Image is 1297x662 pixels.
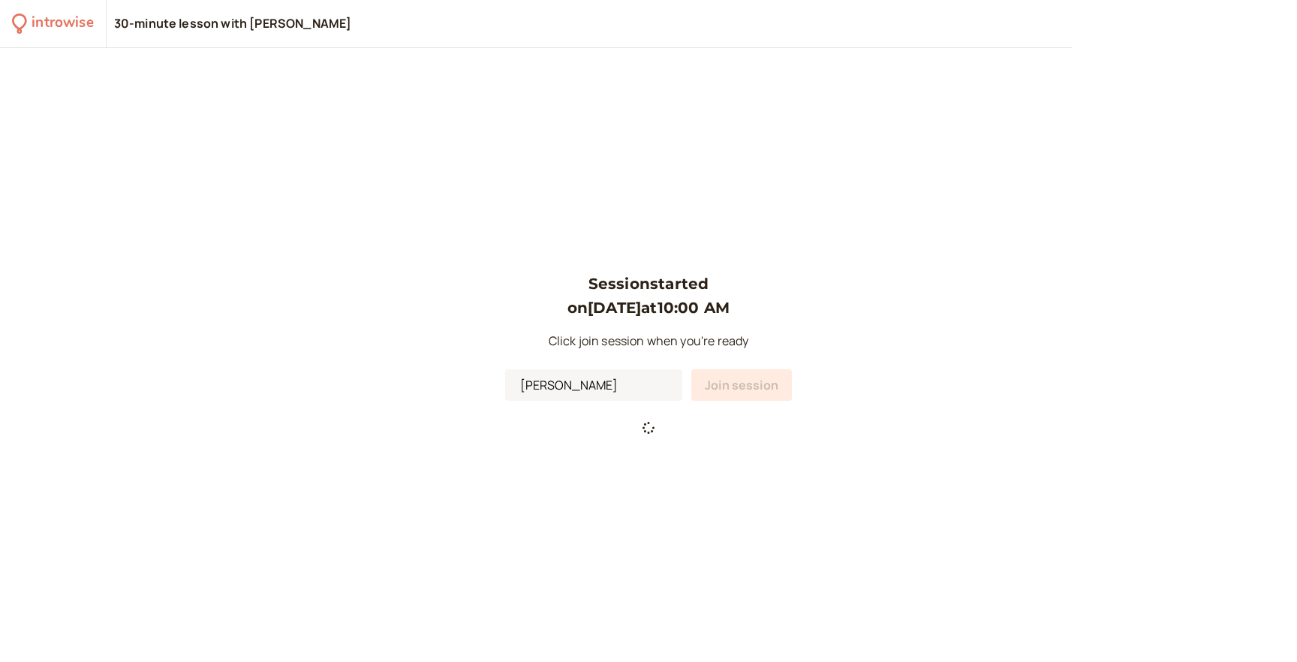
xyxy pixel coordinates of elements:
[114,16,352,32] div: 30-minute lesson with [PERSON_NAME]
[505,369,682,401] input: Your Name
[32,12,93,35] div: introwise
[705,377,778,393] span: Join session
[691,369,792,401] button: Join session
[505,332,792,351] p: Click join session when you're ready
[505,272,792,320] h3: Session started on [DATE] at 10:00 AM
